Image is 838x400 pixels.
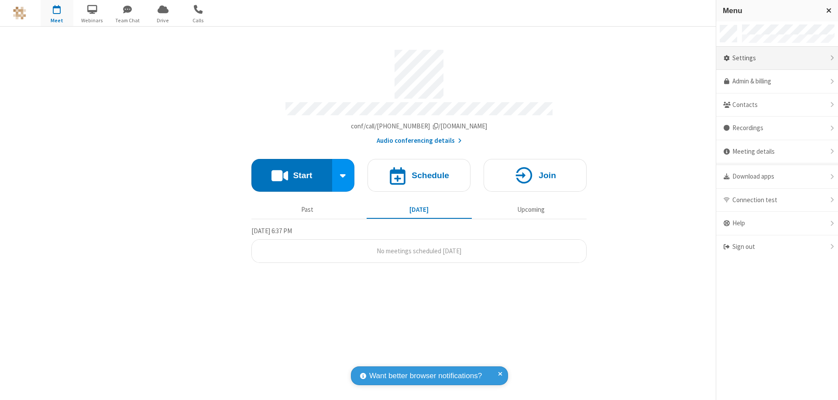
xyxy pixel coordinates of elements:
span: Team Chat [111,17,144,24]
span: Drive [147,17,179,24]
iframe: Chat [816,377,831,394]
div: Help [716,212,838,235]
div: Download apps [716,165,838,189]
div: Meeting details [716,140,838,164]
span: Webinars [76,17,109,24]
section: Today's Meetings [251,226,587,263]
div: Connection test [716,189,838,212]
span: Want better browser notifications? [369,370,482,382]
button: [DATE] [367,201,472,218]
div: Start conference options [332,159,355,192]
button: Copy my meeting room linkCopy my meeting room link [351,121,488,131]
a: Admin & billing [716,70,838,93]
h4: Join [539,171,556,179]
h4: Schedule [412,171,449,179]
button: Start [251,159,332,192]
div: Contacts [716,93,838,117]
section: Account details [251,43,587,146]
img: QA Selenium DO NOT DELETE OR CHANGE [13,7,26,20]
button: Join [484,159,587,192]
span: Copy my meeting room link [351,122,488,130]
h4: Start [293,171,312,179]
button: Audio conferencing details [377,136,462,146]
div: Sign out [716,235,838,259]
span: Meet [41,17,73,24]
div: Settings [716,47,838,70]
button: Upcoming [478,201,584,218]
span: [DATE] 6:37 PM [251,227,292,235]
span: No meetings scheduled [DATE] [377,247,461,255]
span: Calls [182,17,215,24]
button: Schedule [367,159,471,192]
button: Past [255,201,360,218]
div: Recordings [716,117,838,140]
h3: Menu [723,7,818,15]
